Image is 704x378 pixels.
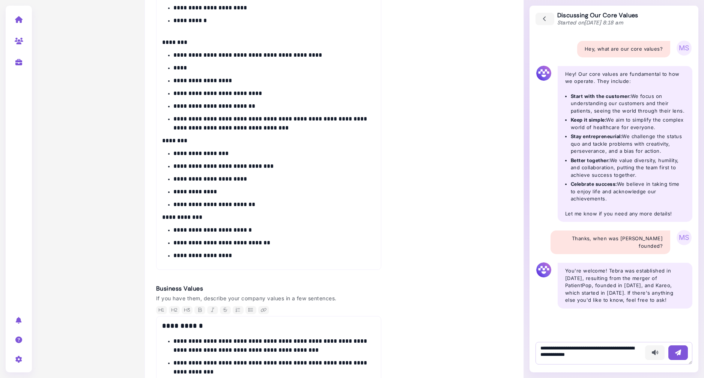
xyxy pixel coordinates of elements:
p: We challenge the status quo and tackle problems with creativity, perseverance, and a bias for act... [571,133,685,155]
p: We value diversity, humility, and collaboration, putting the team first to achieve success together. [571,157,685,179]
strong: Stay entrepreneurial: [571,133,622,139]
h3: Business Values [156,285,381,292]
p: We focus on understanding our customers and their patients, seeing the world through their lens. [571,93,685,115]
p: If you have them, describe your company values in a few sentences. [156,294,381,302]
p: You're welcome! Tebra was established in [DATE], resulting from the merger of PatientPop, founded... [565,267,685,304]
div: Discussing Our Core Values [557,12,638,26]
p: We believe in taking time to enjoy life and acknowledge our achievements. [571,181,685,203]
strong: Start with the customer: [571,93,631,99]
div: Thanks, when was [PERSON_NAME] founded? [551,230,670,254]
strong: Better together: [571,157,610,163]
p: Let me know if you need any more details! [565,210,685,218]
span: Started on [557,19,624,26]
strong: Keep it simple: [571,117,606,123]
p: Hey! Our core values are fundamental to how we operate. They include: [565,71,685,85]
div: Hey, what are our core values? [577,41,670,57]
time: [DATE] 8:18 am [584,19,623,26]
strong: Celebrate success: [571,181,617,187]
span: MS [677,230,692,245]
p: We aim to simplify the complex world of healthcare for everyone. [571,116,685,131]
span: MS [677,41,692,56]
